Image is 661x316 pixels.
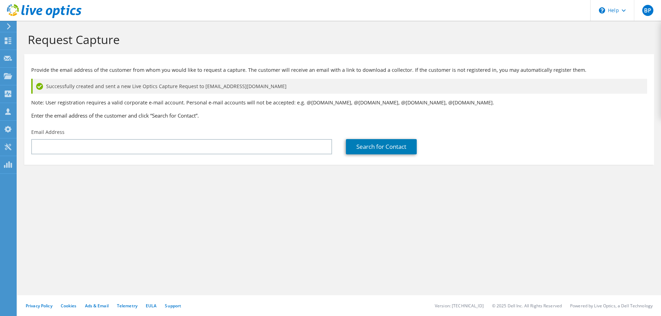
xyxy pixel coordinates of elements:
span: BP [642,5,653,16]
li: © 2025 Dell Inc. All Rights Reserved [492,303,562,309]
a: Cookies [61,303,77,309]
li: Version: [TECHNICAL_ID] [435,303,484,309]
a: Privacy Policy [26,303,52,309]
p: Provide the email address of the customer from whom you would like to request a capture. The cust... [31,66,647,74]
a: Search for Contact [346,139,417,154]
span: Successfully created and sent a new Live Optics Capture Request to [EMAIL_ADDRESS][DOMAIN_NAME] [46,83,287,90]
a: Ads & Email [85,303,109,309]
li: Powered by Live Optics, a Dell Technology [570,303,653,309]
label: Email Address [31,129,65,136]
h3: Enter the email address of the customer and click “Search for Contact”. [31,112,647,119]
svg: \n [599,7,605,14]
p: Note: User registration requires a valid corporate e-mail account. Personal e-mail accounts will ... [31,99,647,106]
a: Telemetry [117,303,137,309]
a: EULA [146,303,156,309]
a: Support [165,303,181,309]
h1: Request Capture [28,32,647,47]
